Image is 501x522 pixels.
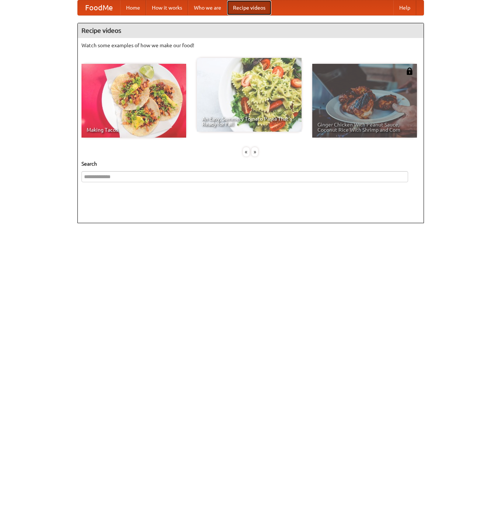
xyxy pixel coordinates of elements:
a: How it works [146,0,188,15]
a: Making Tacos [81,64,186,138]
span: Making Tacos [87,127,181,132]
a: Who we are [188,0,227,15]
div: « [243,147,250,156]
a: Help [393,0,416,15]
a: FoodMe [78,0,120,15]
h5: Search [81,160,420,167]
span: An Easy, Summery Tomato Pasta That's Ready for Fall [202,116,296,127]
a: Recipe videos [227,0,271,15]
h4: Recipe videos [78,23,424,38]
a: Home [120,0,146,15]
img: 483408.png [406,68,413,75]
div: » [251,147,258,156]
p: Watch some examples of how we make our food! [81,42,420,49]
a: An Easy, Summery Tomato Pasta That's Ready for Fall [197,58,302,132]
